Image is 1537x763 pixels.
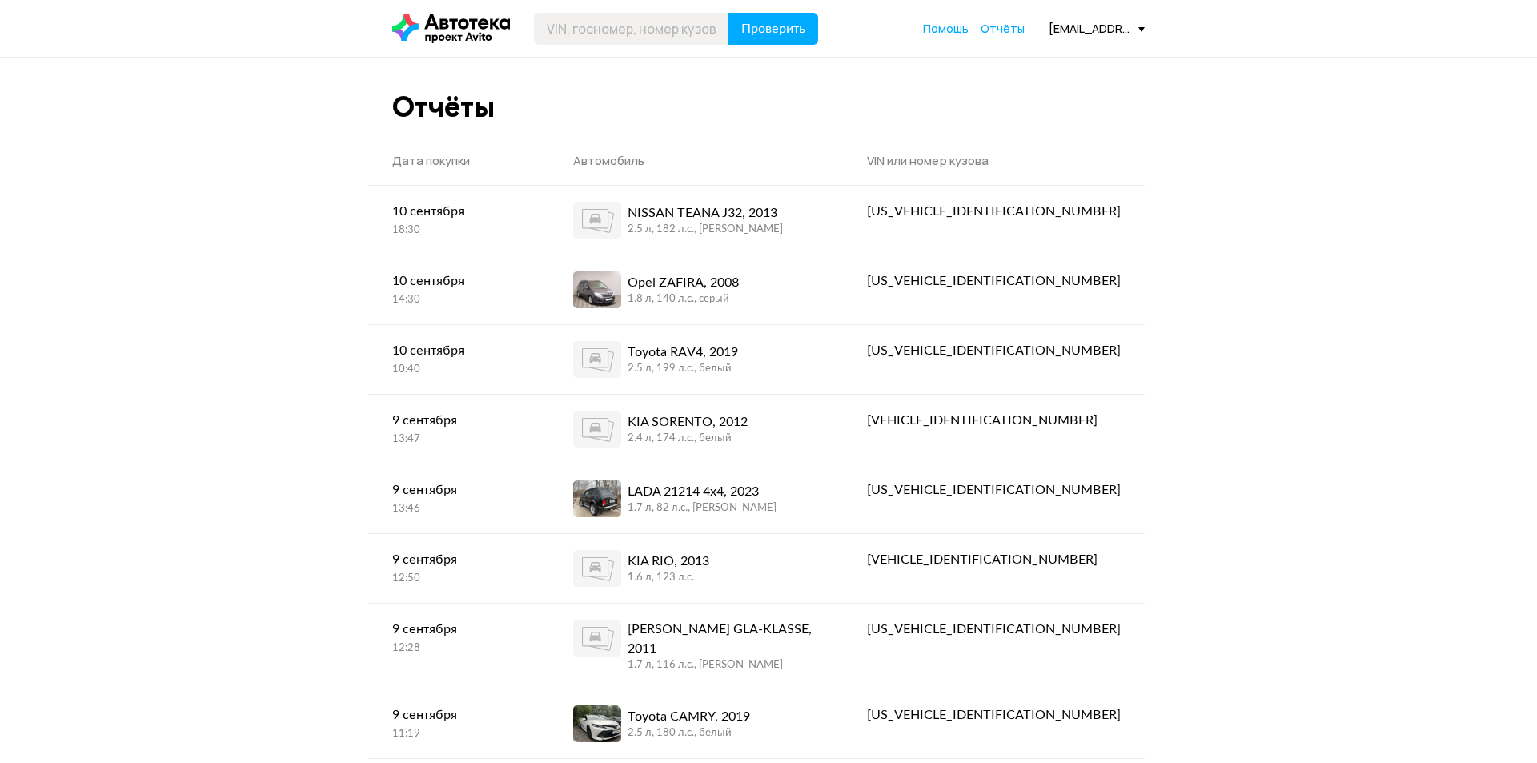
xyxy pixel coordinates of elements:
[867,550,1121,569] div: [VEHICLE_IDENTIFICATION_NUMBER]
[628,658,819,673] div: 1.7 л, 116 л.c., [PERSON_NAME]
[867,202,1121,221] div: [US_VEHICLE_IDENTIFICATION_NUMBER]
[392,202,525,221] div: 10 сентября
[843,689,1145,741] a: [US_VEHICLE_IDENTIFICATION_NUMBER]
[392,341,525,360] div: 10 сентября
[549,464,843,533] a: LADA 21214 4x4, 20231.7 л, 82 л.c., [PERSON_NAME]
[628,273,739,292] div: Opel ZAFIRA, 2008
[549,395,843,464] a: KIA SORENTO, 20122.4 л, 174 л.c., белый
[728,13,818,45] button: Проверить
[392,223,525,238] div: 18:30
[368,255,549,323] a: 10 сентября14:30
[923,21,969,36] span: Помощь
[628,432,748,446] div: 2.4 л, 174 л.c., белый
[392,480,525,500] div: 9 сентября
[392,705,525,725] div: 9 сентября
[549,604,843,689] a: [PERSON_NAME] GLA-KLASSE, 20111.7 л, 116 л.c., [PERSON_NAME]
[392,432,525,447] div: 13:47
[392,411,525,430] div: 9 сентября
[628,203,783,223] div: NISSAN TEANA J32, 2013
[843,186,1145,237] a: [US_VEHICLE_IDENTIFICATION_NUMBER]
[549,325,843,394] a: Toyota RAV4, 20192.5 л, 199 л.c., белый
[368,604,549,672] a: 9 сентября12:28
[628,707,750,726] div: Toyota CAMRY, 2019
[392,363,525,377] div: 10:40
[923,21,969,37] a: Помощь
[392,550,525,569] div: 9 сентября
[981,21,1025,36] span: Отчёты
[392,271,525,291] div: 10 сентября
[628,482,777,501] div: LADA 21214 4x4, 2023
[392,502,525,516] div: 13:46
[867,271,1121,291] div: [US_VEHICLE_IDENTIFICATION_NUMBER]
[628,620,819,658] div: [PERSON_NAME] GLA-KLASSE, 2011
[1049,21,1145,36] div: [EMAIL_ADDRESS][DOMAIN_NAME]
[392,641,525,656] div: 12:28
[549,534,843,603] a: KIA RIO, 20131.6 л, 123 л.c.
[843,464,1145,516] a: [US_VEHICLE_IDENTIFICATION_NUMBER]
[368,325,549,393] a: 10 сентября10:40
[628,362,738,376] div: 2.5 л, 199 л.c., белый
[867,620,1121,639] div: [US_VEHICLE_IDENTIFICATION_NUMBER]
[843,255,1145,307] a: [US_VEHICLE_IDENTIFICATION_NUMBER]
[628,501,777,516] div: 1.7 л, 82 л.c., [PERSON_NAME]
[392,727,525,741] div: 11:19
[981,21,1025,37] a: Отчёты
[549,689,843,758] a: Toyota CAMRY, 20192.5 л, 180 л.c., белый
[867,705,1121,725] div: [US_VEHICLE_IDENTIFICATION_NUMBER]
[867,153,1121,169] div: VIN или номер кузова
[368,464,549,532] a: 9 сентября13:46
[392,90,495,124] div: Отчёты
[628,292,739,307] div: 1.8 л, 140 л.c., серый
[867,480,1121,500] div: [US_VEHICLE_IDENTIFICATION_NUMBER]
[549,255,843,324] a: Opel ZAFIRA, 20081.8 л, 140 л.c., серый
[843,325,1145,376] a: [US_VEHICLE_IDENTIFICATION_NUMBER]
[628,552,709,571] div: KIA RIO, 2013
[368,534,549,602] a: 9 сентября12:50
[392,293,525,307] div: 14:30
[628,571,709,585] div: 1.6 л, 123 л.c.
[573,153,819,169] div: Автомобиль
[392,620,525,639] div: 9 сентября
[843,534,1145,585] a: [VEHICLE_IDENTIFICATION_NUMBER]
[392,572,525,586] div: 12:50
[368,395,549,463] a: 9 сентября13:47
[867,341,1121,360] div: [US_VEHICLE_IDENTIFICATION_NUMBER]
[628,223,783,237] div: 2.5 л, 182 л.c., [PERSON_NAME]
[741,22,805,35] span: Проверить
[843,395,1145,446] a: [VEHICLE_IDENTIFICATION_NUMBER]
[628,343,738,362] div: Toyota RAV4, 2019
[549,186,843,255] a: NISSAN TEANA J32, 20132.5 л, 182 л.c., [PERSON_NAME]
[628,726,750,741] div: 2.5 л, 180 л.c., белый
[843,604,1145,655] a: [US_VEHICLE_IDENTIFICATION_NUMBER]
[867,411,1121,430] div: [VEHICLE_IDENTIFICATION_NUMBER]
[392,153,525,169] div: Дата покупки
[368,186,549,254] a: 10 сентября18:30
[368,689,549,757] a: 9 сентября11:19
[534,13,729,45] input: VIN, госномер, номер кузова
[628,412,748,432] div: KIA SORENTO, 2012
